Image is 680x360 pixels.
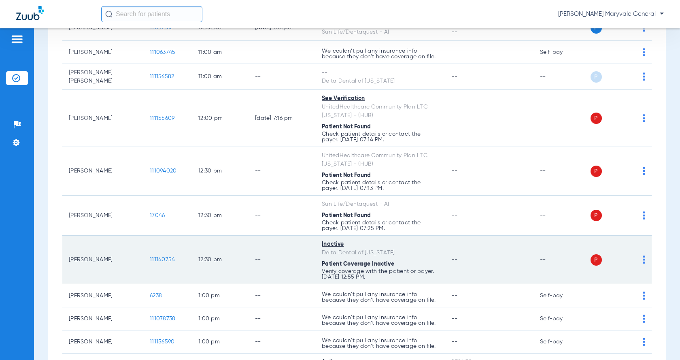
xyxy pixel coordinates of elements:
img: group-dot-blue.svg [643,167,645,175]
td: [PERSON_NAME] [62,90,143,147]
span: [PERSON_NAME] Maryvale General [558,10,664,18]
td: -- [533,196,588,236]
p: Check patient details or contact the payer. [DATE] 07:14 PM. [322,131,438,143]
td: [DATE] 7:16 PM [249,90,315,147]
span: Patient Not Found [322,124,371,130]
td: -- [533,147,588,196]
td: 12:30 PM [192,196,249,236]
td: 11:00 AM [192,41,249,64]
span: P [591,71,602,83]
div: -- [322,68,438,77]
td: 1:00 PM [192,330,249,354]
span: P [591,254,602,266]
div: UnitedHealthcare Community Plan LTC [US_STATE] - (HUB) [322,103,438,120]
td: 11:00 AM [192,64,249,90]
td: Self-pay [533,284,588,307]
div: Delta Dental of [US_STATE] [322,249,438,257]
img: group-dot-blue.svg [643,114,645,122]
td: [PERSON_NAME] [62,307,143,330]
p: We couldn’t pull any insurance info because they don’t have coverage on file. [322,315,438,326]
span: -- [451,74,457,79]
span: P [591,113,602,124]
td: 12:30 PM [192,147,249,196]
span: 6238 [150,293,162,298]
span: P [591,166,602,177]
img: Zuub Logo [16,6,44,20]
span: P [591,210,602,221]
td: -- [249,330,315,354]
div: See Verification [322,94,438,103]
span: 111155609 [150,115,174,121]
span: -- [451,168,457,174]
td: 1:00 PM [192,307,249,330]
td: -- [249,284,315,307]
p: Check patient details or contact the payer. [DATE] 07:25 PM. [322,220,438,231]
td: -- [249,236,315,284]
td: -- [533,90,588,147]
img: Search Icon [105,11,113,18]
div: Delta Dental of [US_STATE] [322,77,438,85]
td: -- [249,196,315,236]
td: -- [249,307,315,330]
p: We couldn’t pull any insurance info because they don’t have coverage on file. [322,48,438,60]
span: 111094020 [150,168,176,174]
p: Check patient details or contact the payer. [DATE] 07:13 PM. [322,180,438,191]
td: [PERSON_NAME] [62,236,143,284]
p: We couldn’t pull any insurance info because they don’t have coverage on file. [322,292,438,303]
td: [PERSON_NAME] [62,147,143,196]
span: -- [451,49,457,55]
div: Sun Life/Dentaquest - AI [322,28,438,36]
span: 111063745 [150,49,175,55]
span: 111156582 [150,74,174,79]
div: Inactive [322,240,438,249]
span: -- [451,28,527,36]
td: -- [533,64,588,90]
td: -- [533,236,588,284]
img: group-dot-blue.svg [643,211,645,219]
span: 111156590 [150,339,174,345]
span: -- [451,339,457,345]
span: -- [451,115,457,121]
p: Verify coverage with the patient or payer. [DATE] 12:55 PM. [322,268,438,280]
span: Patient Coverage Inactive [322,261,394,267]
div: Sun Life/Dentaquest - AI [322,200,438,209]
span: 17046 [150,213,165,218]
img: group-dot-blue.svg [643,256,645,264]
img: group-dot-blue.svg [643,48,645,56]
span: 111078738 [150,316,175,322]
span: -- [451,257,457,262]
td: [PERSON_NAME] [62,41,143,64]
td: [PERSON_NAME] [62,330,143,354]
td: [PERSON_NAME] [62,284,143,307]
td: -- [249,64,315,90]
td: [PERSON_NAME] [PERSON_NAME] [62,64,143,90]
span: Patient Not Found [322,213,371,218]
img: group-dot-blue.svg [643,72,645,81]
span: 111140754 [150,257,175,262]
td: Self-pay [533,41,588,64]
td: Self-pay [533,307,588,330]
td: [PERSON_NAME] [62,196,143,236]
td: Self-pay [533,330,588,354]
td: -- [249,147,315,196]
img: group-dot-blue.svg [643,315,645,323]
img: hamburger-icon [11,34,23,44]
td: 12:00 PM [192,90,249,147]
img: group-dot-blue.svg [643,292,645,300]
p: We couldn’t pull any insurance info because they don’t have coverage on file. [322,338,438,349]
td: 1:00 PM [192,284,249,307]
span: -- [451,213,457,218]
input: Search for patients [101,6,202,22]
iframe: Chat Widget [640,321,680,360]
span: -- [451,316,457,322]
td: 12:30 PM [192,236,249,284]
span: -- [451,293,457,298]
div: UnitedHealthcare Community Plan LTC [US_STATE] - (HUB) [322,151,438,168]
td: -- [249,41,315,64]
span: Patient Not Found [322,173,371,178]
